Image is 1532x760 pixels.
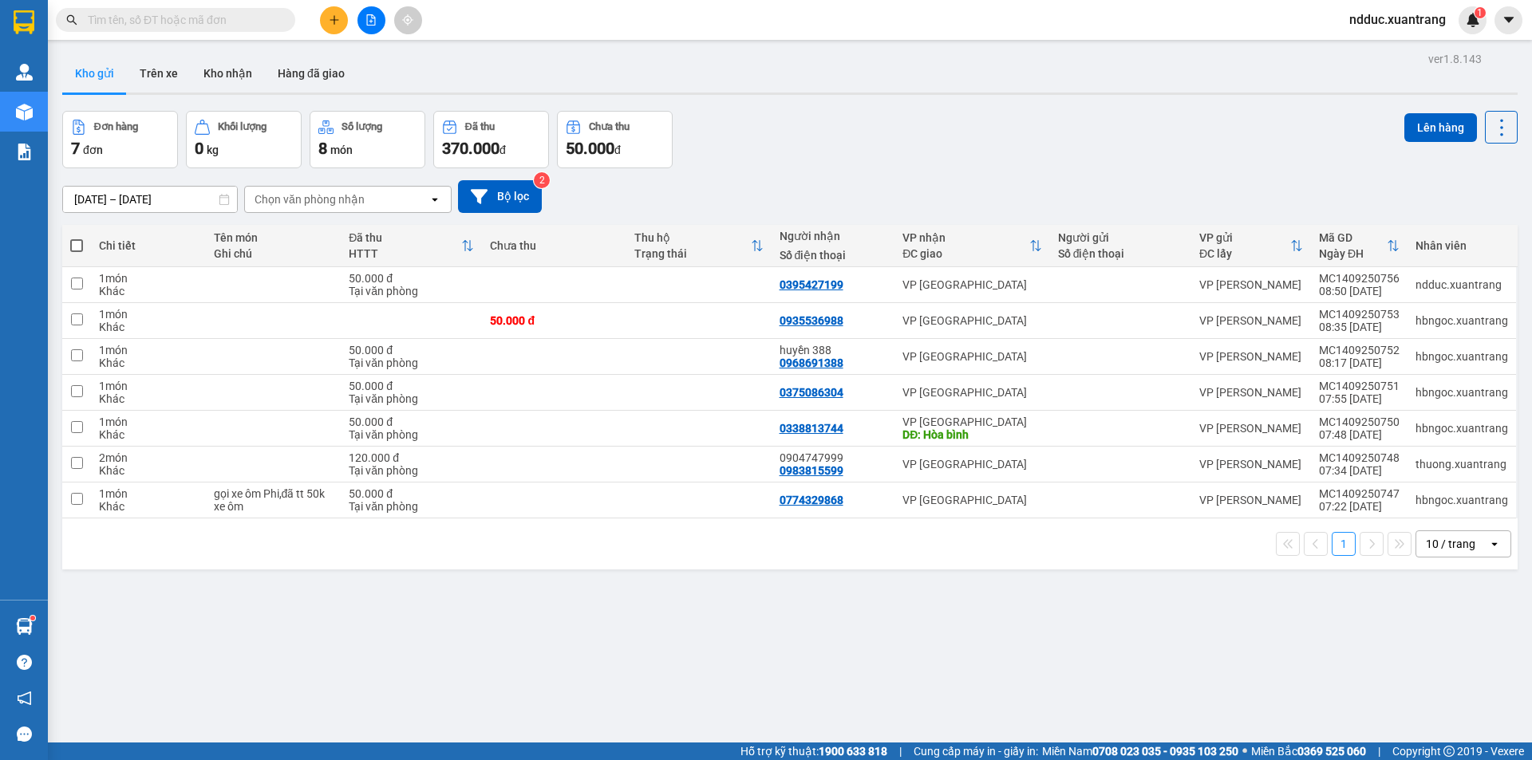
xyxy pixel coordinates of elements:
span: copyright [1443,746,1455,757]
strong: 1900 633 818 [819,745,887,758]
div: ver 1.8.143 [1428,50,1482,68]
img: logo-vxr [14,10,34,34]
div: 1 món [99,380,197,392]
span: 7 [71,139,80,158]
div: Khác [99,285,197,297]
div: hbngoc.xuantrang [1416,494,1508,506]
div: hbngoc.xuantrang [1416,422,1508,435]
div: MC1409250756 [1319,272,1400,285]
button: file-add [357,6,385,34]
div: VP [PERSON_NAME] [1199,458,1303,471]
div: 0395427199 [780,278,843,291]
span: đơn [83,144,103,156]
div: VP [PERSON_NAME] [1199,386,1303,399]
button: 1 [1332,532,1356,556]
div: HTTT [349,247,461,260]
div: DĐ: Hòa bình [902,428,1041,441]
div: VP [GEOGRAPHIC_DATA] [902,458,1041,471]
div: 08:35 [DATE] [1319,321,1400,333]
span: | [1378,742,1380,760]
span: Cung cấp máy in - giấy in: [914,742,1038,760]
div: ĐC giao [902,247,1029,260]
div: MC1409250753 [1319,308,1400,321]
th: Toggle SortBy [341,225,482,267]
input: Select a date range. [63,187,237,212]
div: VP nhận [902,231,1029,244]
button: Lên hàng [1404,113,1477,142]
button: caret-down [1494,6,1522,34]
button: aim [394,6,422,34]
button: Số lượng8món [310,111,425,168]
div: huyền 388 [780,344,887,356]
div: 50.000 đ [349,344,474,356]
strong: 0708 023 035 - 0935 103 250 [1092,745,1238,758]
div: 50.000 đ [349,415,474,428]
img: warehouse-icon [16,64,33,81]
svg: open [1488,538,1501,550]
div: gọi xe ôm Phi,đã tt 50k xe ôm [214,487,334,513]
div: 50.000 đ [349,272,474,285]
th: Toggle SortBy [894,225,1049,267]
div: hbngoc.xuantrang [1416,314,1508,327]
div: Khác [99,392,197,405]
span: 0 [195,139,203,158]
div: VP [GEOGRAPHIC_DATA] [902,386,1041,399]
span: search [66,14,77,26]
div: Số điện thoại [780,249,887,262]
div: Số điện thoại [1058,247,1183,260]
button: Bộ lọc [458,180,542,213]
div: 50.000 đ [349,487,474,500]
div: Chưa thu [589,121,630,132]
span: notification [17,691,32,706]
div: MC1409250750 [1319,415,1400,428]
div: VP gửi [1199,231,1290,244]
div: Chi tiết [99,239,197,252]
div: VP [PERSON_NAME] [1199,278,1303,291]
span: ndduc.xuantrang [1337,10,1459,30]
div: Tại văn phòng [349,428,474,441]
div: 0375086304 [780,386,843,399]
div: Chưa thu [490,239,618,252]
div: VP [PERSON_NAME] [1199,494,1303,506]
div: VP [PERSON_NAME] [1199,350,1303,363]
div: 1 món [99,415,197,428]
div: Nhân viên [1416,239,1508,252]
div: Đã thu [349,231,461,244]
span: plus [329,14,340,26]
div: VP [GEOGRAPHIC_DATA] [902,415,1041,428]
div: Người nhận [780,230,887,242]
div: Khác [99,321,197,333]
div: MC1409250752 [1319,344,1400,356]
span: đ [499,144,506,156]
th: Toggle SortBy [626,225,771,267]
div: 2 món [99,451,197,464]
button: Đã thu370.000đ [433,111,549,168]
span: kg [207,144,219,156]
div: thuong.xuantrang [1416,458,1508,471]
span: 370.000 [442,139,499,158]
div: Thu hộ [634,231,750,244]
div: 1 món [99,487,197,500]
span: 1 [1477,7,1483,18]
button: Khối lượng0kg [186,111,302,168]
sup: 1 [1475,7,1486,18]
div: VP [PERSON_NAME] [1199,422,1303,435]
button: Kho gửi [62,54,127,93]
div: Tại văn phòng [349,392,474,405]
span: message [17,727,32,742]
div: 1 món [99,308,197,321]
img: solution-icon [16,144,33,160]
button: Đơn hàng7đơn [62,111,178,168]
div: 08:50 [DATE] [1319,285,1400,297]
div: hbngoc.xuantrang [1416,350,1508,363]
span: 50.000 [566,139,614,158]
span: caret-down [1502,13,1516,27]
div: Tại văn phòng [349,500,474,513]
button: plus [320,6,348,34]
div: MC1409250751 [1319,380,1400,392]
div: Khác [99,356,197,369]
img: warehouse-icon [16,618,33,635]
div: Đơn hàng [94,121,138,132]
span: Hỗ trợ kỹ thuật: [740,742,887,760]
span: đ [614,144,621,156]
